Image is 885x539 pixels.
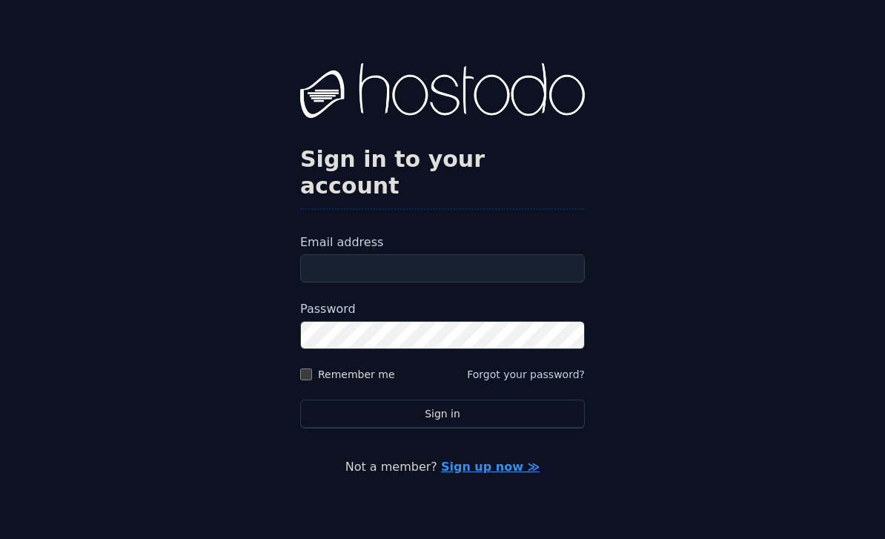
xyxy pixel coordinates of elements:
button: Sign in [300,400,585,429]
img: Hostodo [300,63,585,122]
label: Email address [300,234,585,251]
h2: Sign in to your account [300,146,585,199]
p: Not a member? [59,458,826,476]
label: Remember me [318,367,395,382]
button: Forgot your password? [467,367,585,382]
a: Sign up now ≫ [441,460,540,474]
label: Password [300,300,585,318]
